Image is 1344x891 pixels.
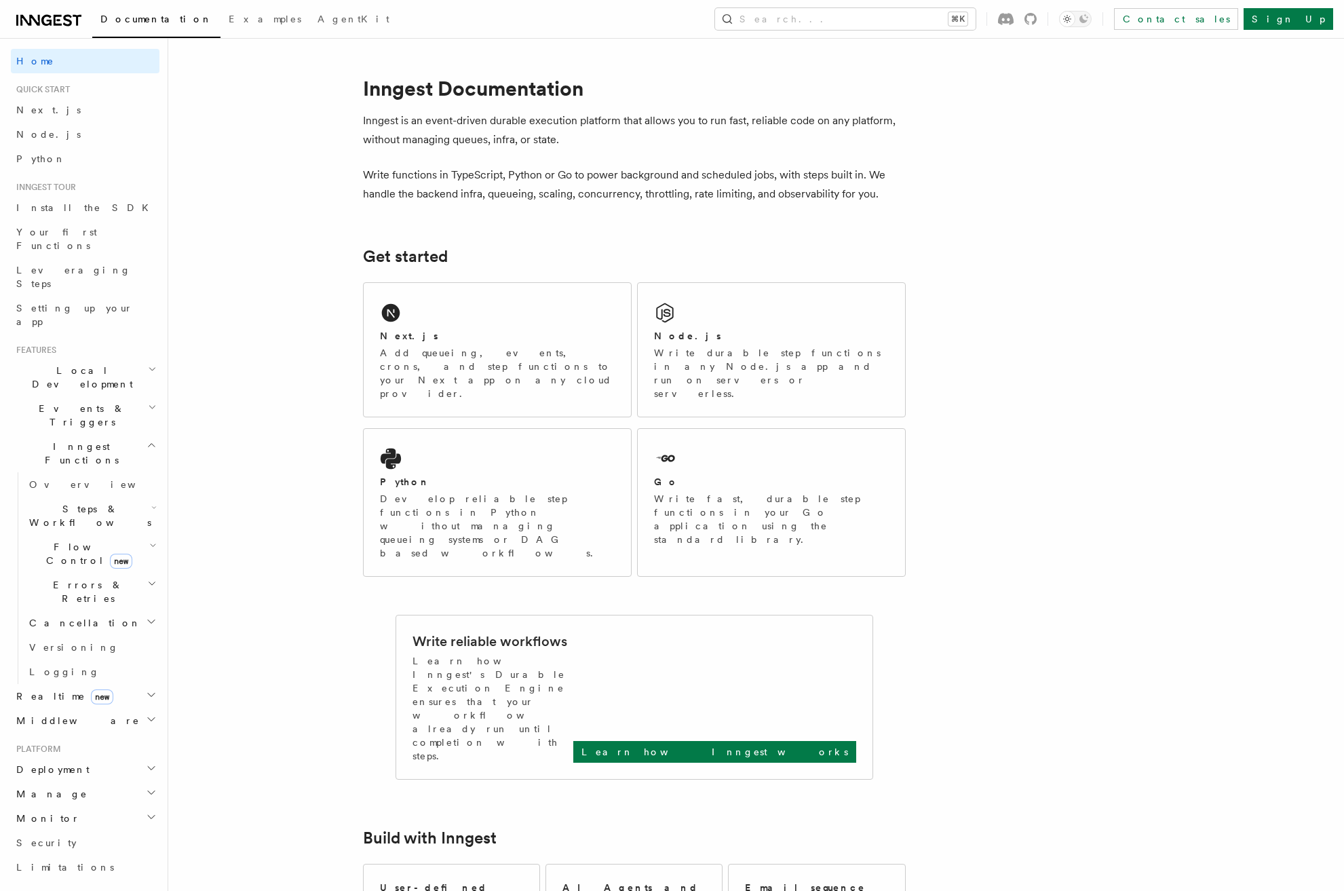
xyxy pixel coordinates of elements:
[110,554,132,569] span: new
[363,76,906,100] h1: Inngest Documentation
[24,611,159,635] button: Cancellation
[229,14,301,24] span: Examples
[24,535,159,573] button: Flow Controlnew
[11,147,159,171] a: Python
[11,806,159,831] button: Monitor
[11,402,148,429] span: Events & Triggers
[11,708,159,733] button: Middleware
[92,4,220,38] a: Documentation
[363,111,906,149] p: Inngest is an event-driven durable execution platform that allows you to run fast, reliable code ...
[29,666,100,677] span: Logging
[24,635,159,660] a: Versioning
[16,54,54,68] span: Home
[16,105,81,115] span: Next.js
[11,684,159,708] button: Realtimenew
[16,862,114,873] span: Limitations
[573,741,856,763] a: Learn how Inngest works
[318,14,389,24] span: AgentKit
[11,855,159,879] a: Limitations
[24,573,159,611] button: Errors & Retries
[1244,8,1333,30] a: Sign Up
[11,434,159,472] button: Inngest Functions
[412,632,567,651] h2: Write reliable workflows
[24,502,151,529] span: Steps & Workflows
[24,472,159,497] a: Overview
[24,540,149,567] span: Flow Control
[11,98,159,122] a: Next.js
[11,831,159,855] a: Security
[220,4,309,37] a: Examples
[11,345,56,356] span: Features
[29,642,119,653] span: Versioning
[24,616,141,630] span: Cancellation
[380,475,430,489] h2: Python
[11,396,159,434] button: Events & Triggers
[91,689,113,704] span: new
[11,220,159,258] a: Your first Functions
[654,492,889,546] p: Write fast, durable step functions in your Go application using the standard library.
[412,654,573,763] p: Learn how Inngest's Durable Execution Engine ensures that your workflow already run until complet...
[654,346,889,400] p: Write durable step functions in any Node.js app and run on servers or serverless.
[637,282,906,417] a: Node.jsWrite durable step functions in any Node.js app and run on servers or serverless.
[11,296,159,334] a: Setting up your app
[24,578,147,605] span: Errors & Retries
[16,265,131,289] span: Leveraging Steps
[16,227,97,251] span: Your first Functions
[11,195,159,220] a: Install the SDK
[11,258,159,296] a: Leveraging Steps
[16,303,133,327] span: Setting up your app
[654,329,721,343] h2: Node.js
[11,782,159,806] button: Manage
[11,714,140,727] span: Middleware
[380,346,615,400] p: Add queueing, events, crons, and step functions to your Next app on any cloud provider.
[363,282,632,417] a: Next.jsAdd queueing, events, crons, and step functions to your Next app on any cloud provider.
[363,829,497,848] a: Build with Inngest
[363,166,906,204] p: Write functions in TypeScript, Python or Go to power background and scheduled jobs, with steps bu...
[11,122,159,147] a: Node.js
[11,757,159,782] button: Deployment
[16,153,66,164] span: Python
[11,763,90,776] span: Deployment
[11,84,70,95] span: Quick start
[29,479,169,490] span: Overview
[11,364,148,391] span: Local Development
[581,745,848,759] p: Learn how Inngest works
[1059,11,1092,27] button: Toggle dark mode
[11,689,113,703] span: Realtime
[11,49,159,73] a: Home
[11,440,147,467] span: Inngest Functions
[309,4,398,37] a: AgentKit
[948,12,967,26] kbd: ⌘K
[100,14,212,24] span: Documentation
[11,358,159,396] button: Local Development
[1114,8,1238,30] a: Contact sales
[16,129,81,140] span: Node.js
[16,837,77,848] span: Security
[363,247,448,266] a: Get started
[637,428,906,577] a: GoWrite fast, durable step functions in your Go application using the standard library.
[363,428,632,577] a: PythonDevelop reliable step functions in Python without managing queueing systems or DAG based wo...
[11,744,61,755] span: Platform
[654,475,678,489] h2: Go
[11,472,159,684] div: Inngest Functions
[11,787,88,801] span: Manage
[380,329,438,343] h2: Next.js
[380,492,615,560] p: Develop reliable step functions in Python without managing queueing systems or DAG based workflows.
[16,202,157,213] span: Install the SDK
[715,8,976,30] button: Search...⌘K
[11,182,76,193] span: Inngest tour
[24,660,159,684] a: Logging
[11,812,80,825] span: Monitor
[24,497,159,535] button: Steps & Workflows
